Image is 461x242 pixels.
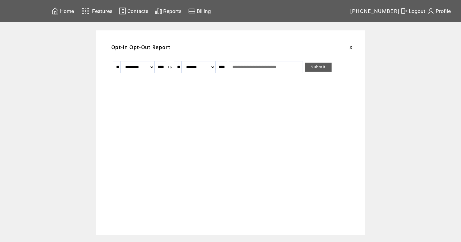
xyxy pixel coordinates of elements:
[400,7,408,15] img: exit.svg
[119,7,126,15] img: contacts.svg
[155,7,162,15] img: chart.svg
[427,7,434,15] img: profile.svg
[409,8,425,14] span: Logout
[350,8,400,14] span: [PHONE_NUMBER]
[127,8,148,14] span: Contacts
[60,8,74,14] span: Home
[187,6,212,16] a: Billing
[188,7,196,15] img: creidtcard.svg
[51,6,75,16] a: Home
[426,6,452,16] a: Profile
[92,8,113,14] span: Features
[118,6,149,16] a: Contacts
[79,5,113,17] a: Features
[111,44,170,51] span: Opt-In Opt-Out Report
[168,65,172,69] span: to
[399,6,426,16] a: Logout
[163,8,182,14] span: Reports
[154,6,183,16] a: Reports
[80,6,91,16] img: features.svg
[52,7,59,15] img: home.svg
[197,8,211,14] span: Billing
[436,8,451,14] span: Profile
[305,63,332,72] a: Submit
